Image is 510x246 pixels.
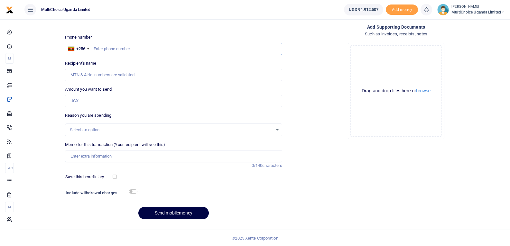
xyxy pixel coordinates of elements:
[65,141,165,148] label: Memo for this transaction (Your recipient will see this)
[386,5,418,15] span: Add money
[65,95,283,107] input: UGX
[386,7,418,12] a: Add money
[6,6,14,14] img: logo-small
[5,53,14,64] li: M
[65,150,283,162] input: Enter extra information
[5,202,14,212] li: M
[287,23,505,31] h4: Add supporting Documents
[138,207,209,219] button: Send mobilemoney
[416,88,431,93] button: browse
[65,43,91,55] div: Uganda: +256
[6,7,14,12] a: logo-small logo-large logo-large
[65,69,283,81] input: MTN & Airtel numbers are validated
[65,112,111,119] label: Reason you are spending
[341,4,386,15] li: Wallet ballance
[66,190,134,196] h6: Include withdrawal charges
[351,88,441,94] div: Drag and drop files here or
[65,43,283,55] input: Enter phone number
[262,163,282,168] span: characters
[349,6,378,13] span: UGX 94,912,507
[5,163,14,173] li: Ac
[70,127,273,133] div: Select an option
[437,4,505,15] a: profile-user [PERSON_NAME] MultiChoice Uganda Limited
[451,4,505,10] small: [PERSON_NAME]
[348,43,444,139] div: File Uploader
[65,86,112,93] label: Amount you want to send
[76,46,85,52] div: +256
[287,31,505,38] h4: Such as invoices, receipts, notes
[437,4,449,15] img: profile-user
[344,4,383,15] a: UGX 94,912,507
[252,163,263,168] span: 0/140
[39,7,93,13] span: MultiChoice Uganda Limited
[65,174,104,180] label: Save this beneficiary
[65,60,97,67] label: Recipient's name
[451,9,505,15] span: MultiChoice Uganda Limited
[65,34,92,41] label: Phone number
[386,5,418,15] li: Toup your wallet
